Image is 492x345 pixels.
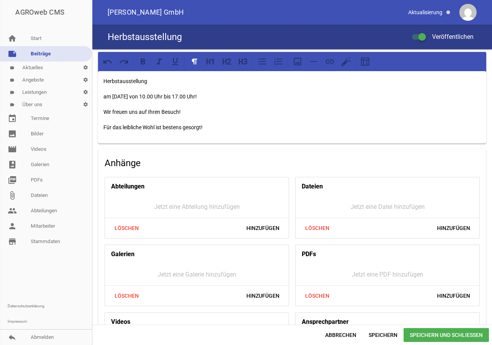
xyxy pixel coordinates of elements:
[79,62,92,74] i: settings
[299,289,336,303] span: Löschen
[431,289,476,303] span: Hinzufügen
[105,196,289,218] div: Jetzt eine Abteilung hinzufügen
[240,221,286,235] span: Hinzufügen
[8,206,17,215] i: people
[8,114,17,123] i: event
[111,180,145,193] h4: Abteilungen
[362,328,404,342] span: Speichern
[108,221,145,235] span: Löschen
[108,31,182,43] h4: Herbstausstellung
[10,65,15,70] i: label
[105,157,480,169] h4: Anhänge
[240,289,286,303] span: Hinzufügen
[8,222,17,231] i: person
[8,160,17,169] i: photo_album
[108,289,145,303] span: Löschen
[103,92,481,101] p: am [DATE] von 10.00 Uhr bis 17.00 Uhr!
[8,129,17,138] i: image
[111,316,130,328] h4: Videos
[79,86,92,98] i: settings
[8,34,17,43] i: home
[10,102,15,107] i: label
[79,98,92,111] i: settings
[404,328,489,342] span: Speichern und Schließen
[302,316,349,328] h4: Ansprechpartner
[431,221,476,235] span: Hinzufügen
[103,123,481,132] p: Für das leibliche Wohl ist bestens gesorgt!
[319,328,362,342] span: Abbrechen
[10,78,15,83] i: label
[296,196,479,218] div: Jetzt eine Datei hinzufügen
[103,107,481,117] p: Wir freuen uns auf Ihren Besuch!
[8,49,17,58] i: note
[8,237,17,246] i: store_mall_directory
[8,175,17,185] i: picture_as_pdf
[296,263,479,285] div: Jetzt eine PDF hinzufügen
[111,248,135,260] h4: Galerien
[79,74,92,86] i: settings
[8,191,17,200] i: attach_file
[302,248,316,260] h4: PDFs
[10,90,15,95] i: label
[103,77,481,86] p: Herbstausstellung
[8,145,17,154] i: movie
[108,9,184,16] span: [PERSON_NAME] GmbH
[299,221,336,235] span: Löschen
[105,263,289,285] div: Jetzt eine Galerie hinzufügen
[302,180,323,193] h4: Dateien
[8,333,17,342] i: reply
[423,33,474,40] span: Veröffentlichen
